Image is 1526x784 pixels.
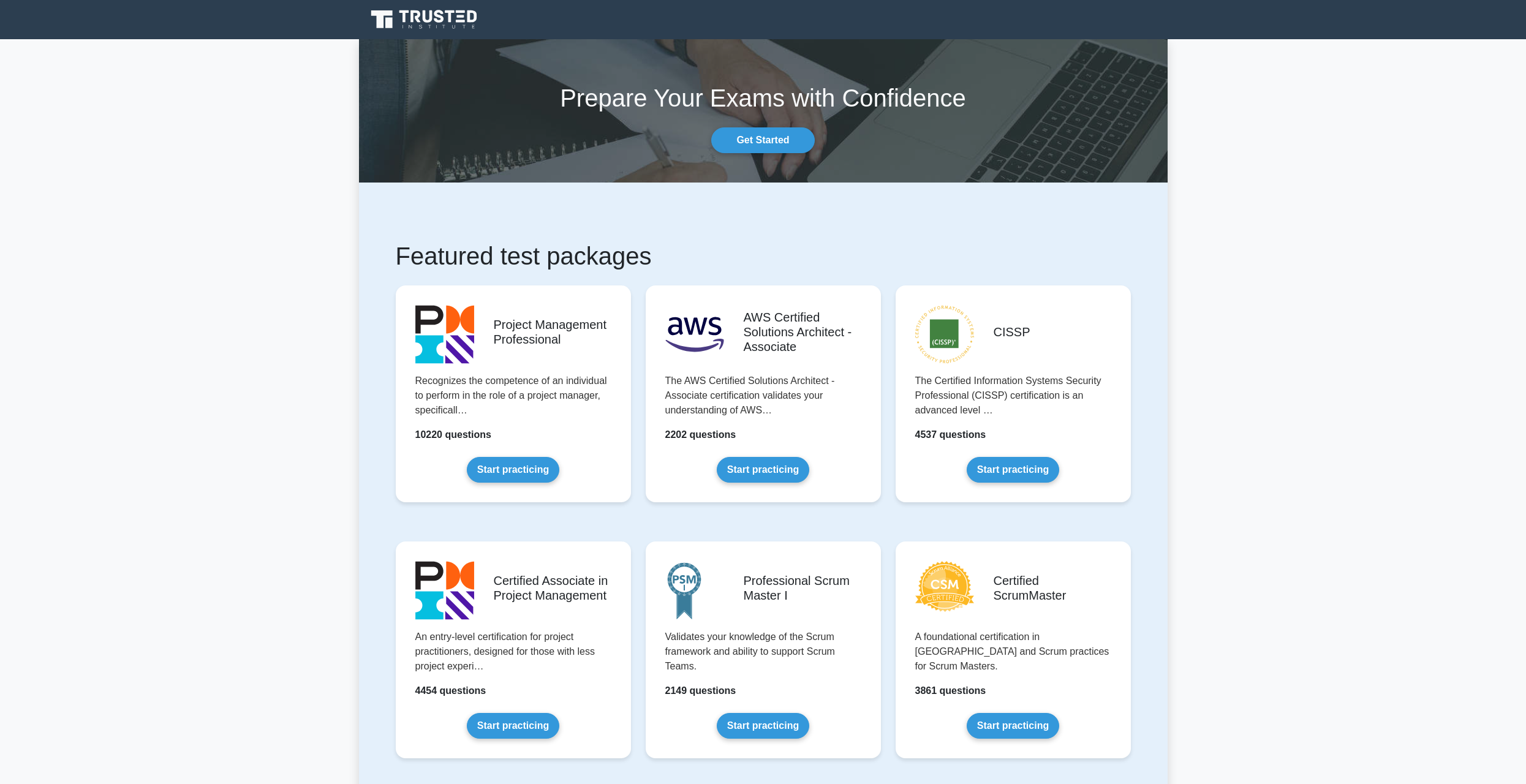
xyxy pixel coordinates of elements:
a: Get Started [711,127,814,153]
a: Start practicing [717,457,809,483]
a: Start practicing [967,713,1059,739]
h1: Featured test packages [396,241,1131,271]
a: Start practicing [467,457,559,483]
h1: Prepare Your Exams with Confidence [359,83,1168,113]
a: Start practicing [467,713,559,739]
a: Start practicing [967,457,1059,483]
a: Start practicing [717,713,809,739]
